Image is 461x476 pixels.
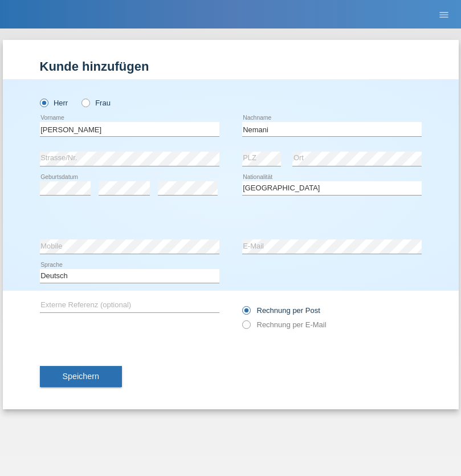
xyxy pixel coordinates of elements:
input: Herr [40,99,47,106]
label: Rechnung per Post [242,306,320,315]
label: Frau [81,99,111,107]
a: menu [433,11,455,18]
input: Rechnung per E-Mail [242,320,250,335]
label: Rechnung per E-Mail [242,320,327,329]
label: Herr [40,99,68,107]
span: Speichern [63,372,99,381]
input: Rechnung per Post [242,306,250,320]
button: Speichern [40,366,122,388]
input: Frau [81,99,89,106]
h1: Kunde hinzufügen [40,59,422,74]
i: menu [438,9,450,21]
